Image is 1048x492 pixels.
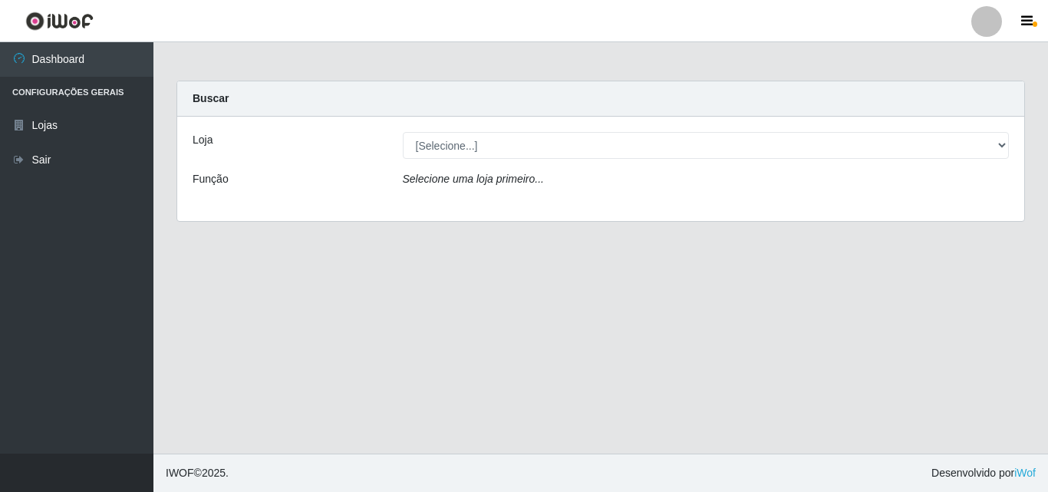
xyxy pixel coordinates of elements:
[193,132,213,148] label: Loja
[931,465,1036,481] span: Desenvolvido por
[1014,467,1036,479] a: iWof
[193,92,229,104] strong: Buscar
[166,465,229,481] span: © 2025 .
[25,12,94,31] img: CoreUI Logo
[403,173,544,185] i: Selecione uma loja primeiro...
[193,171,229,187] label: Função
[166,467,194,479] span: IWOF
